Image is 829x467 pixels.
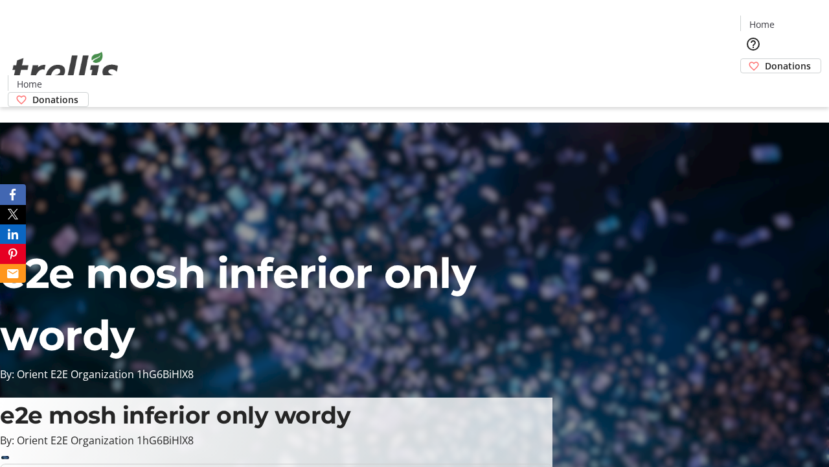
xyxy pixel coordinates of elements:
button: Help [740,31,766,57]
a: Home [8,77,50,91]
a: Donations [8,92,89,107]
span: Home [749,18,775,31]
button: Cart [740,73,766,99]
span: Donations [32,93,78,106]
span: Home [17,77,42,91]
a: Home [741,18,782,31]
img: Orient E2E Organization 1hG6BiHlX8's Logo [8,38,123,102]
span: Donations [765,59,811,73]
a: Donations [740,58,821,73]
